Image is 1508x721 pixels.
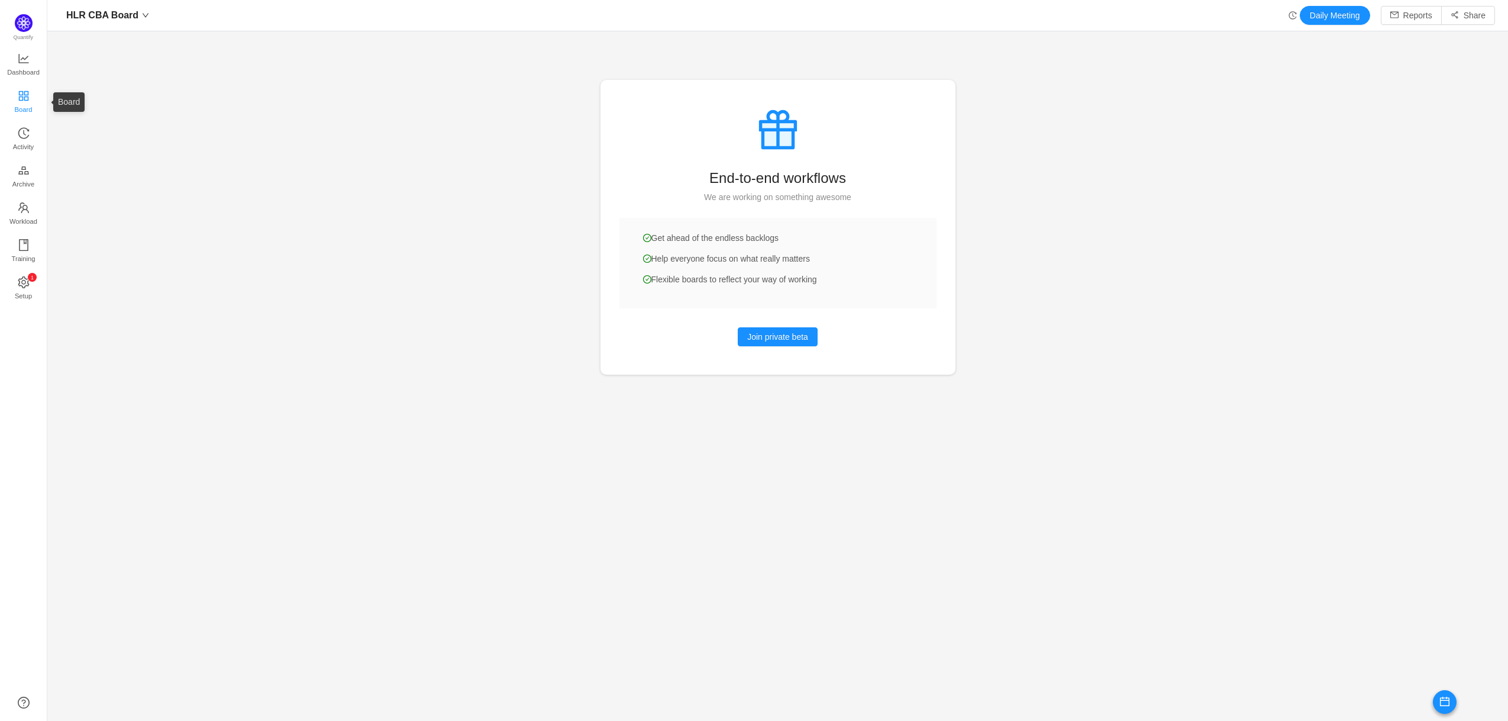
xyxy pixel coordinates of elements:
[15,14,33,32] img: Quantify
[142,12,149,19] i: icon: down
[14,34,34,40] span: Quantify
[9,210,37,233] span: Workload
[18,165,30,189] a: Archive
[30,273,33,282] p: 1
[15,284,32,308] span: Setup
[18,202,30,214] i: icon: team
[66,6,138,25] span: HLR CBA Board
[18,277,30,301] a: icon: settingSetup
[18,127,30,139] i: icon: history
[11,247,35,271] span: Training
[18,239,30,251] i: icon: book
[18,91,30,114] a: Board
[738,327,818,346] button: Join private beta
[18,202,30,226] a: Workload
[18,276,30,288] i: icon: setting
[15,98,33,121] span: Board
[1381,6,1442,25] button: icon: mailReports
[18,90,30,102] i: icon: appstore
[18,53,30,65] i: icon: line-chart
[28,273,37,282] sup: 1
[18,240,30,263] a: Training
[7,60,40,84] span: Dashboard
[18,128,30,152] a: Activity
[1289,11,1297,20] i: icon: history
[13,135,34,159] span: Activity
[1433,690,1457,714] button: icon: calendar
[1441,6,1495,25] button: icon: share-altShare
[18,697,30,709] a: icon: question-circle
[18,165,30,176] i: icon: gold
[18,53,30,77] a: Dashboard
[1300,6,1370,25] button: Daily Meeting
[12,172,34,196] span: Archive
